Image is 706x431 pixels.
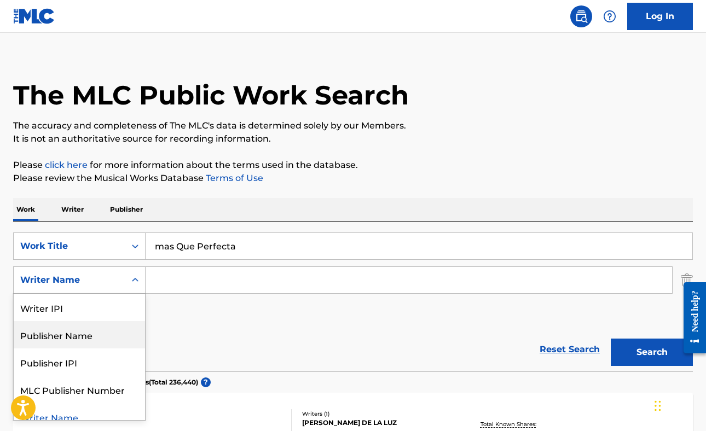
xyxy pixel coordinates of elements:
p: Writer [58,198,87,221]
p: It is not an authoritative source for recording information. [13,132,693,145]
div: Work Title [20,240,119,253]
div: Publisher IPI [14,348,145,376]
iframe: Resource Center [675,274,706,362]
div: Writer Name [14,403,145,430]
a: Public Search [570,5,592,27]
img: search [575,10,588,23]
span: ? [201,377,211,387]
img: MLC Logo [13,8,55,24]
div: Help [599,5,621,27]
div: Writer Name [20,273,119,287]
div: [PERSON_NAME] DE LA LUZ [302,418,453,428]
a: click here [45,160,88,170]
p: Please for more information about the terms used in the database. [13,159,693,172]
h1: The MLC Public Work Search [13,79,409,112]
iframe: Chat Widget [651,378,706,431]
div: Drag [655,389,661,422]
div: MLC Publisher Number [14,376,145,403]
form: Search Form [13,232,693,371]
p: Please review the Musical Works Database [13,172,693,185]
a: Reset Search [534,337,605,362]
img: Delete Criterion [681,266,693,294]
button: Search [611,339,693,366]
div: Publisher Name [14,321,145,348]
p: Publisher [107,198,146,221]
a: Log In [627,3,693,30]
p: Work [13,198,38,221]
p: The accuracy and completeness of The MLC's data is determined solely by our Members. [13,119,693,132]
div: Writer IPI [14,294,145,321]
a: Terms of Use [204,173,263,183]
div: Writers ( 1 ) [302,410,453,418]
img: help [603,10,616,23]
p: Total Known Shares: [481,420,539,428]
